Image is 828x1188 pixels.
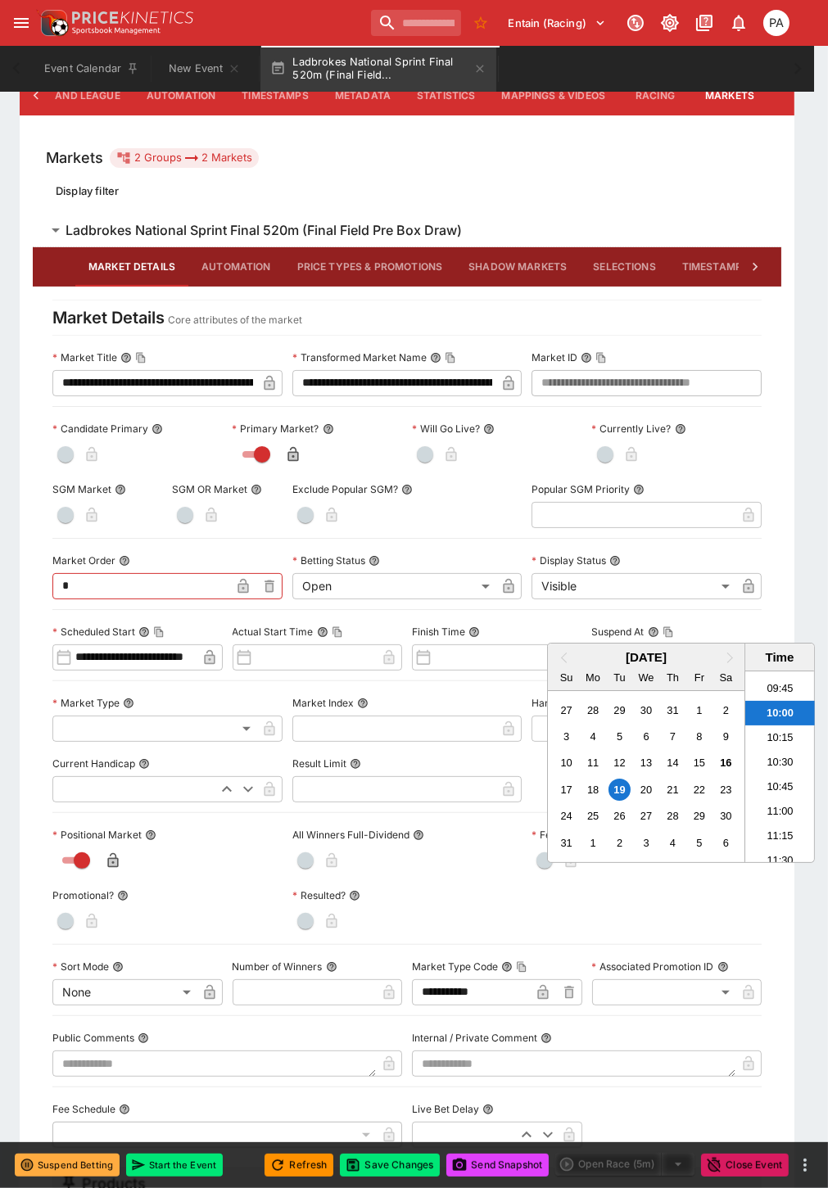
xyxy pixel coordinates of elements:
[715,779,737,801] div: Choose Saturday, August 23rd, 2025
[662,752,684,774] div: Choose Thursday, August 14th, 2025
[745,848,815,873] li: 11:30
[635,832,657,854] div: Choose Wednesday, September 3rd, 2025
[582,832,604,854] div: Choose Monday, September 1st, 2025
[609,752,631,774] div: Choose Tuesday, August 12th, 2025
[582,699,604,721] div: Choose Monday, July 28th, 2025
[555,832,577,854] div: Choose Sunday, August 31st, 2025
[582,725,604,748] div: Choose Monday, August 4th, 2025
[609,779,631,801] div: Choose Tuesday, August 19th, 2025
[635,779,657,801] div: Choose Wednesday, August 20th, 2025
[662,725,684,748] div: Choose Thursday, August 7th, 2025
[555,779,577,801] div: Choose Sunday, August 17th, 2025
[635,805,657,827] div: Choose Wednesday, August 27th, 2025
[715,832,737,854] div: Choose Saturday, September 6th, 2025
[745,750,815,775] li: 10:30
[715,699,737,721] div: Choose Saturday, August 2nd, 2025
[688,779,710,801] div: Choose Friday, August 22nd, 2025
[609,725,631,748] div: Choose Tuesday, August 5th, 2025
[547,643,815,863] div: Choose Date and Time
[550,645,576,671] button: Previous Month
[745,701,815,725] li: 10:00
[745,824,815,848] li: 11:15
[609,699,631,721] div: Choose Tuesday, July 29th, 2025
[688,725,710,748] div: Choose Friday, August 8th, 2025
[582,779,604,801] div: Choose Monday, August 18th, 2025
[555,752,577,774] div: Choose Sunday, August 10th, 2025
[582,666,604,689] div: Monday
[688,666,710,689] div: Friday
[688,805,710,827] div: Choose Friday, August 29th, 2025
[715,805,737,827] div: Choose Saturday, August 30th, 2025
[745,799,815,824] li: 11:00
[745,671,815,862] ul: Time
[553,697,739,856] div: Month August, 2025
[715,666,737,689] div: Saturday
[635,752,657,774] div: Choose Wednesday, August 13th, 2025
[662,779,684,801] div: Choose Thursday, August 21st, 2025
[548,650,744,664] h2: [DATE]
[662,832,684,854] div: Choose Thursday, September 4th, 2025
[688,832,710,854] div: Choose Friday, September 5th, 2025
[715,725,737,748] div: Choose Saturday, August 9th, 2025
[688,752,710,774] div: Choose Friday, August 15th, 2025
[609,666,631,689] div: Tuesday
[635,699,657,721] div: Choose Wednesday, July 30th, 2025
[609,832,631,854] div: Choose Tuesday, September 2nd, 2025
[745,676,815,701] li: 09:45
[555,666,577,689] div: Sunday
[718,645,744,671] button: Next Month
[555,805,577,827] div: Choose Sunday, August 24th, 2025
[555,699,577,721] div: Choose Sunday, July 27th, 2025
[635,725,657,748] div: Choose Wednesday, August 6th, 2025
[635,666,657,689] div: Wednesday
[745,775,815,799] li: 10:45
[555,725,577,748] div: Choose Sunday, August 3rd, 2025
[662,805,684,827] div: Choose Thursday, August 28th, 2025
[715,752,737,774] div: Choose Saturday, August 16th, 2025
[582,805,604,827] div: Choose Monday, August 25th, 2025
[582,752,604,774] div: Choose Monday, August 11th, 2025
[688,699,710,721] div: Choose Friday, August 1st, 2025
[749,650,810,664] div: Time
[745,725,815,750] li: 10:15
[662,699,684,721] div: Choose Thursday, July 31st, 2025
[609,805,631,827] div: Choose Tuesday, August 26th, 2025
[662,666,684,689] div: Thursday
